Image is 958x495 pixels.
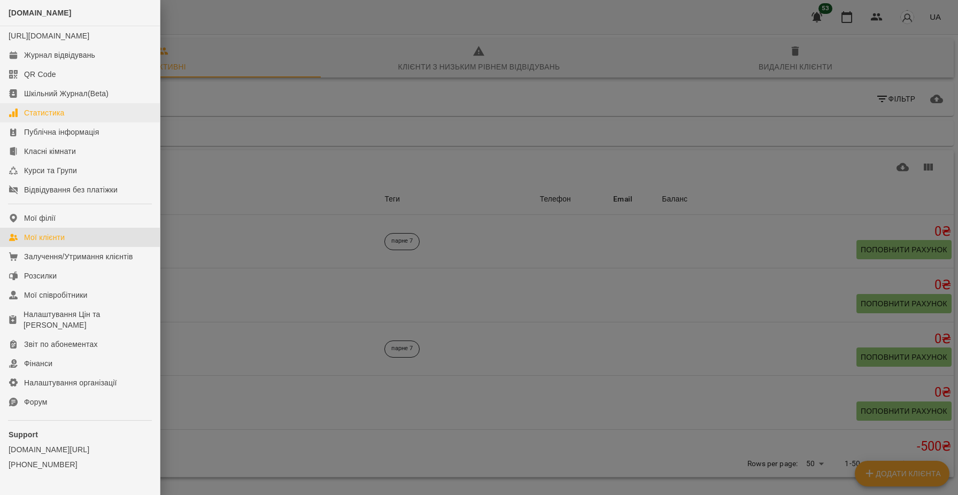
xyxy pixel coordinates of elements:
[24,107,65,118] div: Статистика
[24,339,98,350] div: Звіт по абонементах
[24,213,56,223] div: Мої філії
[24,290,88,300] div: Мої співробітники
[24,397,48,407] div: Форум
[9,429,151,440] p: Support
[24,232,65,243] div: Мої клієнти
[24,184,118,195] div: Відвідування без платіжки
[24,146,76,157] div: Класні кімнати
[24,88,109,99] div: Шкільний Журнал(Beta)
[24,377,117,388] div: Налаштування організації
[24,270,57,281] div: Розсилки
[24,50,95,60] div: Журнал відвідувань
[9,32,89,40] a: [URL][DOMAIN_NAME]
[24,251,133,262] div: Залучення/Утримання клієнтів
[9,459,151,470] a: [PHONE_NUMBER]
[9,444,151,455] a: [DOMAIN_NAME][URL]
[24,358,52,369] div: Фінанси
[24,309,151,330] div: Налаштування Цін та [PERSON_NAME]
[24,165,77,176] div: Курси та Групи
[24,127,99,137] div: Публічна інформація
[9,9,72,17] span: [DOMAIN_NAME]
[24,69,56,80] div: QR Code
